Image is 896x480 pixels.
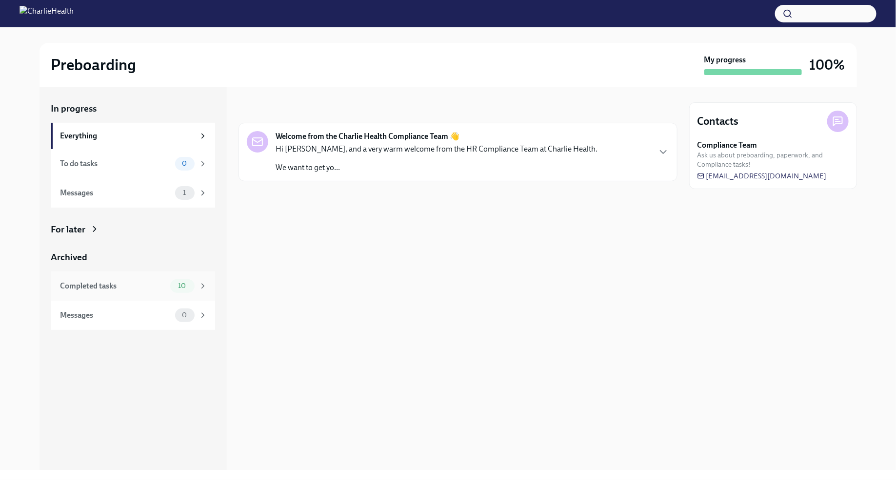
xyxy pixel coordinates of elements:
span: 1 [177,189,192,196]
div: To do tasks [60,158,171,169]
strong: My progress [704,55,746,65]
div: Messages [60,310,171,321]
a: Everything [51,123,215,149]
div: In progress [239,102,284,115]
a: Messages0 [51,301,215,330]
a: To do tasks0 [51,149,215,178]
span: 0 [176,311,193,319]
a: In progress [51,102,215,115]
a: [EMAIL_ADDRESS][DOMAIN_NAME] [697,171,827,181]
h3: 100% [810,56,845,74]
strong: Compliance Team [697,140,757,151]
div: Everything [60,131,195,141]
a: Messages1 [51,178,215,208]
div: Completed tasks [60,281,166,291]
strong: Welcome from the Charlie Health Compliance Team 👋 [276,131,460,142]
h4: Contacts [697,114,739,129]
a: For later [51,223,215,236]
span: 10 [172,282,192,289]
img: CharlieHealth [20,6,74,21]
h2: Preboarding [51,55,137,75]
a: Completed tasks10 [51,271,215,301]
a: Archived [51,251,215,264]
div: Messages [60,188,171,198]
span: 0 [176,160,193,167]
p: Hi [PERSON_NAME], and a very warm welcome from the HR Compliance Team at Charlie Health. [276,144,598,154]
p: We want to get yo... [276,162,598,173]
span: Ask us about preboarding, paperwork, and Compliance tasks! [697,151,849,169]
div: For later [51,223,86,236]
